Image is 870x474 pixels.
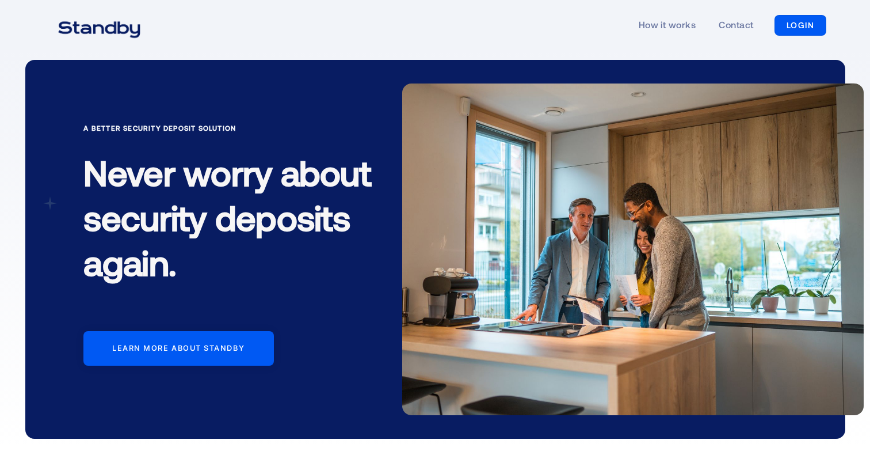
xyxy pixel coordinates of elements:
a: home [44,14,155,37]
div: Learn more about standby [112,344,245,353]
a: Learn more about standby [83,331,274,366]
h1: Never worry about security deposits again. [83,141,384,304]
div: A Better Security Deposit Solution [83,122,384,134]
a: LOGIN [774,15,827,36]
